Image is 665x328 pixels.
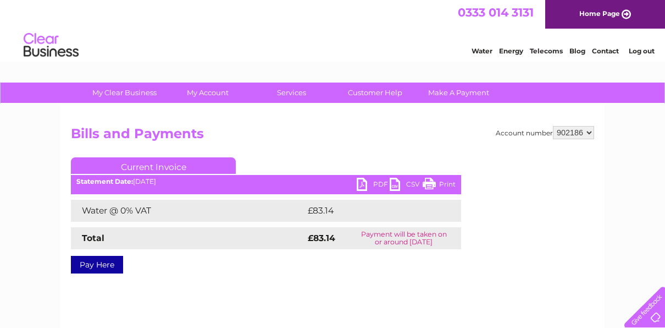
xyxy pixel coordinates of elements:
[305,200,438,222] td: £83.14
[23,29,79,62] img: logo.png
[74,6,593,53] div: Clear Business is a trading name of Verastar Limited (registered in [GEOGRAPHIC_DATA] No. 3667643...
[79,83,170,103] a: My Clear Business
[458,6,534,19] a: 0333 014 3131
[71,256,123,274] a: Pay Here
[530,47,563,55] a: Telecoms
[76,177,133,185] b: Statement Date:
[71,200,305,222] td: Water @ 0% VAT
[71,178,461,185] div: [DATE]
[423,178,456,194] a: Print
[569,47,585,55] a: Blog
[472,47,492,55] a: Water
[330,83,420,103] a: Customer Help
[82,233,104,243] strong: Total
[71,157,236,174] a: Current Invoice
[357,178,390,194] a: PDF
[246,83,337,103] a: Services
[499,47,523,55] a: Energy
[163,83,253,103] a: My Account
[390,178,423,194] a: CSV
[592,47,619,55] a: Contact
[629,47,655,55] a: Log out
[413,83,504,103] a: Make A Payment
[308,233,335,243] strong: £83.14
[496,126,594,139] div: Account number
[71,126,594,147] h2: Bills and Payments
[346,227,461,249] td: Payment will be taken on or around [DATE]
